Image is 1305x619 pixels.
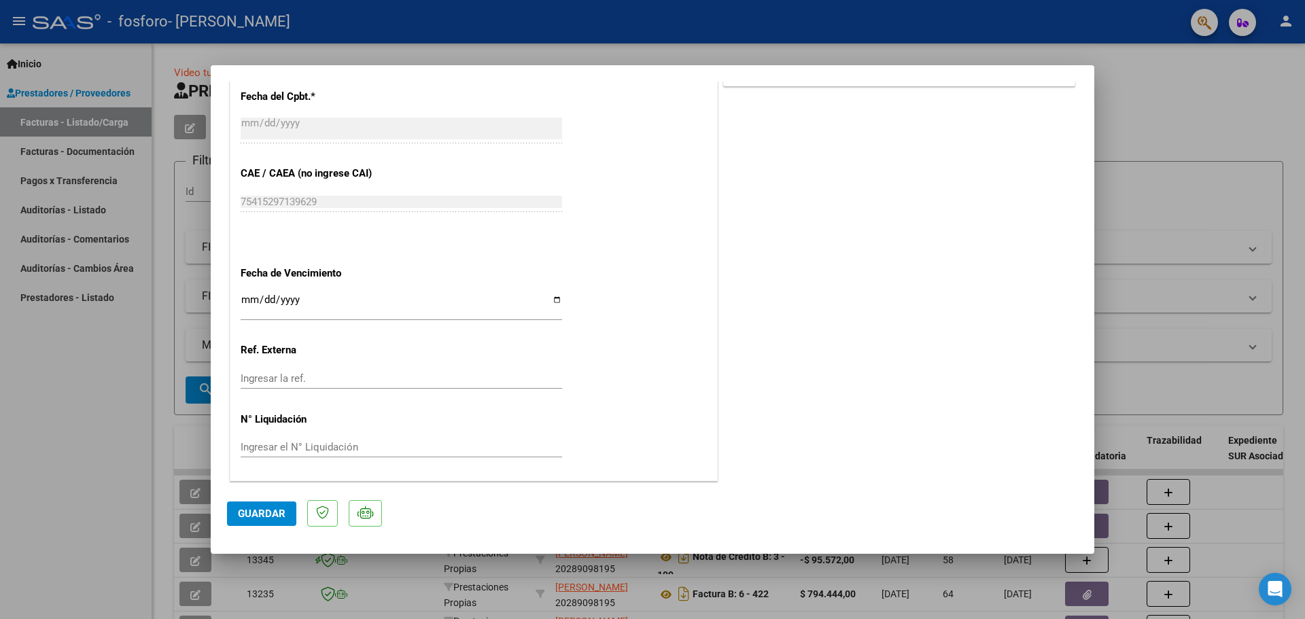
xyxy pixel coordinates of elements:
p: Fecha de Vencimiento [241,266,381,281]
span: Guardar [238,508,285,520]
p: Ref. Externa [241,342,381,358]
p: Fecha del Cpbt. [241,89,381,105]
button: Guardar [227,501,296,526]
p: CAE / CAEA (no ingrese CAI) [241,166,381,181]
div: Open Intercom Messenger [1259,573,1291,605]
p: N° Liquidación [241,412,381,427]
